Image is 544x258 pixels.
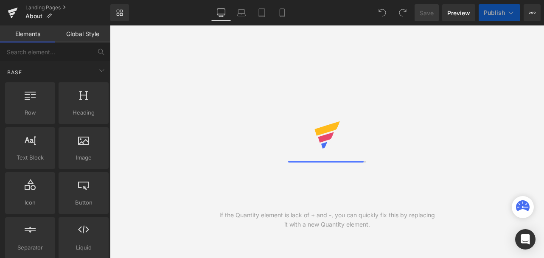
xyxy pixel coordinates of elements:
[25,13,42,20] span: About
[211,4,231,21] a: Desktop
[252,4,272,21] a: Tablet
[447,8,470,17] span: Preview
[219,210,436,229] div: If the Quantity element is lack of + and -, you can quickly fix this by replacing it with a new Q...
[55,25,110,42] a: Global Style
[442,4,475,21] a: Preview
[484,9,505,16] span: Publish
[479,4,520,21] button: Publish
[61,198,106,207] span: Button
[61,108,106,117] span: Heading
[8,108,53,117] span: Row
[61,153,106,162] span: Image
[110,4,129,21] a: New Library
[61,243,106,252] span: Liquid
[25,4,110,11] a: Landing Pages
[515,229,536,250] div: Open Intercom Messenger
[272,4,292,21] a: Mobile
[8,153,53,162] span: Text Block
[6,68,23,76] span: Base
[8,198,53,207] span: Icon
[374,4,391,21] button: Undo
[231,4,252,21] a: Laptop
[394,4,411,21] button: Redo
[8,243,53,252] span: Separator
[420,8,434,17] span: Save
[524,4,541,21] button: More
